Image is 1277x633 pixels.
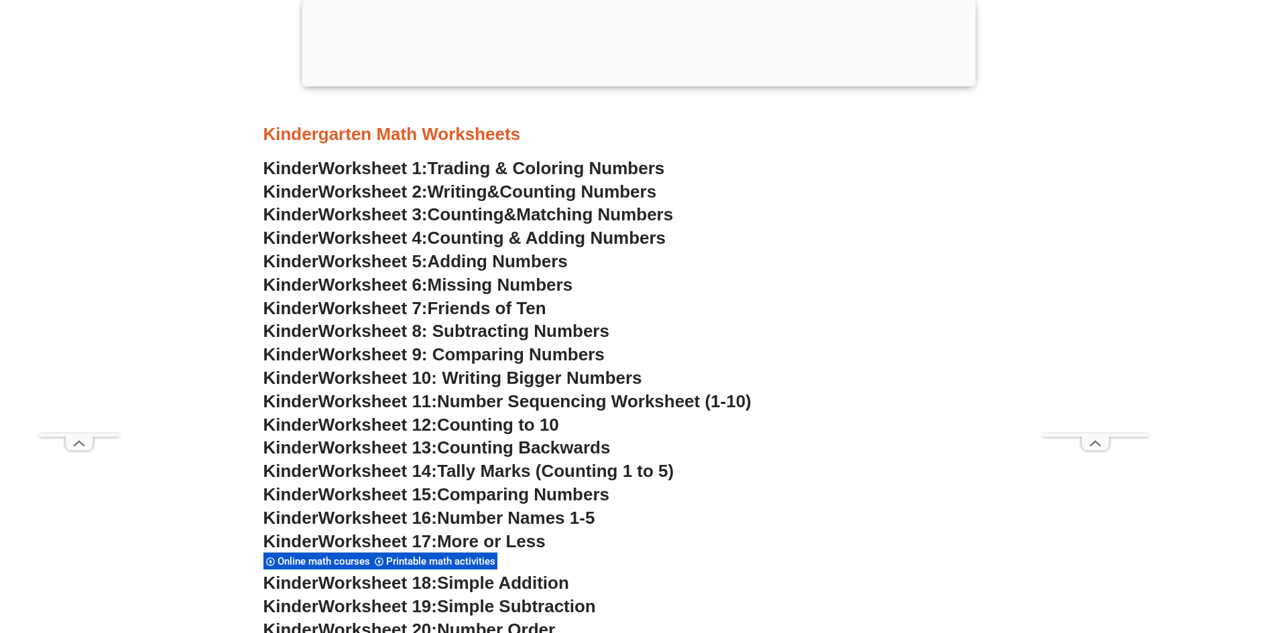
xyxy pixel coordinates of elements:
[263,228,318,248] span: Kinder
[263,461,318,481] span: Kinder
[437,437,610,458] span: Counting Backwards
[39,31,119,433] iframe: Advertisement
[263,298,318,318] span: Kinder
[263,158,665,178] a: KinderWorksheet 1:Trading & Coloring Numbers
[263,437,318,458] span: Kinder
[263,391,318,411] span: Kinder
[437,596,596,616] span: Simple Subtraction
[318,228,428,248] span: Worksheet 4:
[437,415,559,435] span: Counting to 10
[318,391,437,411] span: Worksheet 11:
[263,321,318,341] span: Kinder
[428,204,504,224] span: Counting
[263,368,642,388] a: KinderWorksheet 10: Writing Bigger Numbers
[263,275,318,295] span: Kinder
[437,484,609,504] span: Comparing Numbers
[428,251,568,271] span: Adding Numbers
[263,596,318,616] span: Kinder
[318,321,609,341] span: Worksheet 8: Subtracting Numbers
[437,531,546,551] span: More or Less
[318,461,437,481] span: Worksheet 14:
[318,344,605,364] span: Worksheet 9: Comparing Numbers
[263,573,318,593] span: Kinder
[318,298,428,318] span: Worksheet 7:
[318,531,437,551] span: Worksheet 17:
[499,182,656,202] span: Counting Numbers
[263,123,1014,146] h3: Kindergarten Math Worksheets
[263,204,674,224] a: KinderWorksheet 3:Counting&Matching Numbers
[386,555,499,567] span: Printable math activities
[263,484,318,504] span: Kinder
[428,298,546,318] span: Friends of Ten
[318,573,437,593] span: Worksheet 18:
[372,552,497,570] div: Printable math activities
[278,555,374,567] span: Online math courses
[263,531,318,551] span: Kinder
[318,484,437,504] span: Worksheet 15:
[263,415,318,435] span: Kinder
[437,573,569,593] span: Simple Addition
[437,461,674,481] span: Tally Marks (Counting 1 to 5)
[263,344,605,364] a: KinderWorksheet 9: Comparing Numbers
[318,275,428,295] span: Worksheet 6:
[263,298,546,318] a: KinderWorksheet 7:Friends of Ten
[428,158,665,178] span: Trading & Coloring Numbers
[428,182,487,202] span: Writing
[263,204,318,224] span: Kinder
[318,204,428,224] span: Worksheet 3:
[437,391,751,411] span: Number Sequencing Worksheet (1-10)
[1042,31,1149,433] iframe: Advertisement
[263,344,318,364] span: Kinder
[1054,482,1277,633] iframe: Chat Widget
[437,508,595,528] span: Number Names 1-5
[318,437,437,458] span: Worksheet 13:
[263,508,318,528] span: Kinder
[318,508,437,528] span: Worksheet 16:
[318,251,428,271] span: Worksheet 5:
[318,415,437,435] span: Worksheet 12:
[318,158,428,178] span: Worksheet 1:
[263,552,372,570] div: Online math courses
[428,228,666,248] span: Counting & Adding Numbers
[263,275,573,295] a: KinderWorksheet 6:Missing Numbers
[263,182,318,202] span: Kinder
[516,204,673,224] span: Matching Numbers
[263,321,609,341] a: KinderWorksheet 8: Subtracting Numbers
[263,251,318,271] span: Kinder
[318,368,642,388] span: Worksheet 10: Writing Bigger Numbers
[263,251,568,271] a: KinderWorksheet 5:Adding Numbers
[263,182,657,202] a: KinderWorksheet 2:Writing&Counting Numbers
[263,368,318,388] span: Kinder
[428,275,573,295] span: Missing Numbers
[318,182,428,202] span: Worksheet 2:
[318,596,437,616] span: Worksheet 19:
[263,228,666,248] a: KinderWorksheet 4:Counting & Adding Numbers
[263,158,318,178] span: Kinder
